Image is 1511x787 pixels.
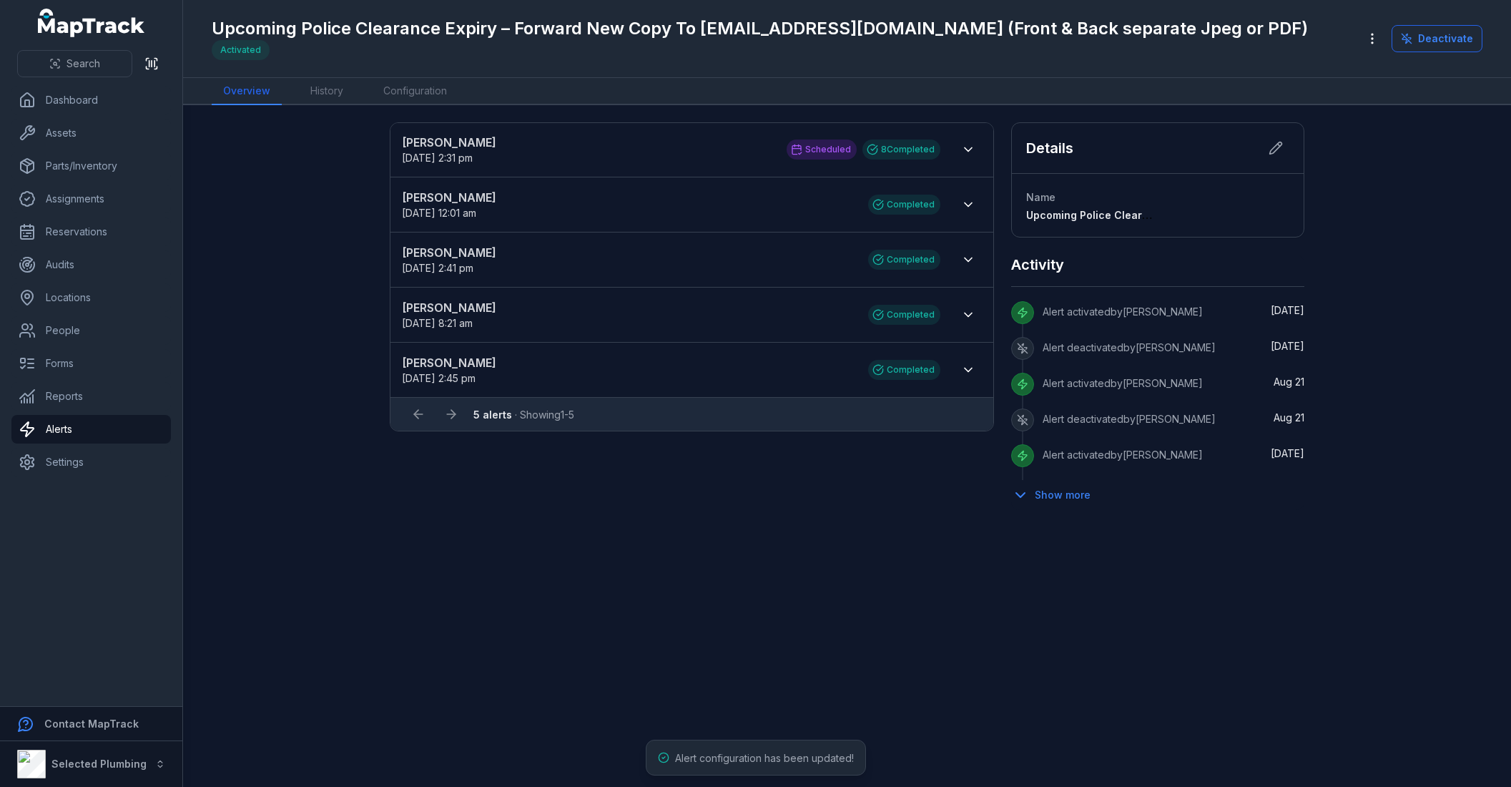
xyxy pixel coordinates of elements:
[11,217,171,246] a: Reservations
[402,372,476,384] span: [DATE] 2:45 pm
[868,195,940,215] div: Completed
[1271,304,1304,316] span: [DATE]
[1043,305,1203,318] span: Alert activated by [PERSON_NAME]
[51,758,147,770] strong: Selected Plumbing
[11,349,171,378] a: Forms
[1392,25,1482,52] button: Deactivate
[402,207,476,219] span: [DATE] 12:01 am
[212,40,270,60] div: Activated
[675,752,854,764] span: Alert configuration has been updated!
[787,140,857,160] div: Scheduled
[868,305,940,325] div: Completed
[372,78,458,105] a: Configuration
[17,50,132,77] button: Search
[473,409,512,421] strong: 5 alerts
[1274,411,1304,424] span: Aug 21
[402,299,854,331] a: [PERSON_NAME][DATE] 8:21 am
[402,372,476,384] time: 9/8/2025, 2:45:00 PM
[1026,191,1055,203] span: Name
[402,207,476,219] time: 9/27/2025, 12:01:00 AM
[1271,304,1304,316] time: 10/1/2025, 7:47:50 AM
[1274,376,1304,388] span: Aug 21
[11,185,171,213] a: Assignments
[1043,341,1216,353] span: Alert deactivated by [PERSON_NAME]
[11,448,171,476] a: Settings
[868,360,940,380] div: Completed
[402,354,854,371] strong: [PERSON_NAME]
[402,134,772,165] a: [PERSON_NAME][DATE] 2:31 pm
[402,262,473,274] time: 9/19/2025, 2:41:00 PM
[299,78,355,105] a: History
[1274,411,1304,424] time: 8/21/2025, 8:16:41 AM
[1043,413,1216,425] span: Alert deactivated by [PERSON_NAME]
[11,316,171,345] a: People
[38,9,145,37] a: MapTrack
[402,152,473,164] time: 10/1/2025, 2:31:00 PM
[868,250,940,270] div: Completed
[212,78,282,105] a: Overview
[402,152,473,164] span: [DATE] 2:31 pm
[402,354,854,386] a: [PERSON_NAME][DATE] 2:45 pm
[402,134,772,151] strong: [PERSON_NAME]
[1026,138,1073,158] h2: Details
[1011,480,1100,510] button: Show more
[402,299,854,316] strong: [PERSON_NAME]
[402,262,473,274] span: [DATE] 2:41 pm
[11,86,171,114] a: Dashboard
[11,250,171,279] a: Audits
[11,415,171,444] a: Alerts
[212,17,1308,40] h1: Upcoming Police Clearance Expiry – Forward New Copy To [EMAIL_ADDRESS][DOMAIN_NAME] (Front & Back...
[862,140,940,160] div: 8 Completed
[44,718,139,730] strong: Contact MapTrack
[402,317,473,329] time: 9/11/2025, 8:21:00 AM
[11,382,171,411] a: Reports
[402,189,854,220] a: [PERSON_NAME][DATE] 12:01 am
[1271,340,1304,352] time: 10/1/2025, 7:47:46 AM
[1271,447,1304,459] time: 8/18/2025, 2:43:24 PM
[67,57,100,71] span: Search
[402,244,854,261] strong: [PERSON_NAME]
[1043,449,1203,461] span: Alert activated by [PERSON_NAME]
[473,409,574,421] span: · Showing 1 - 5
[1011,255,1064,275] h2: Activity
[402,317,473,329] span: [DATE] 8:21 am
[1274,376,1304,388] time: 8/21/2025, 8:16:52 AM
[11,283,171,312] a: Locations
[402,244,854,275] a: [PERSON_NAME][DATE] 2:41 pm
[402,189,854,206] strong: [PERSON_NAME]
[1271,447,1304,459] span: [DATE]
[11,119,171,147] a: Assets
[11,152,171,180] a: Parts/Inventory
[1271,340,1304,352] span: [DATE]
[1043,377,1203,389] span: Alert activated by [PERSON_NAME]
